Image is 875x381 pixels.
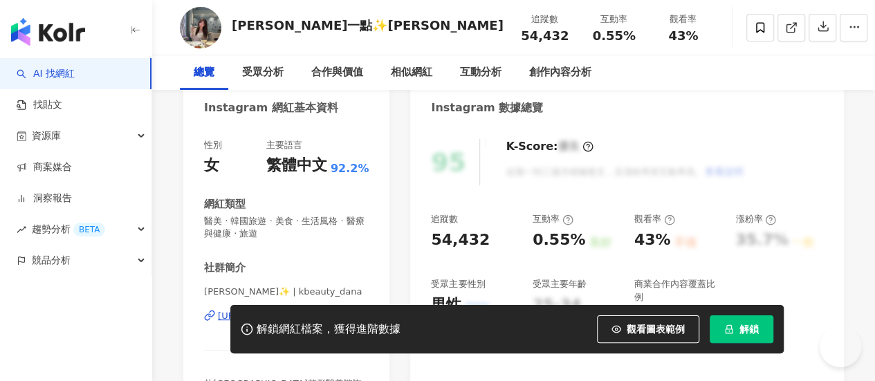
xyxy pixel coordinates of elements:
[17,192,72,205] a: 洞察報告
[32,245,71,276] span: 競品分析
[634,278,722,303] div: 商業合作內容覆蓋比例
[627,324,685,335] span: 觀看圖表範例
[266,155,327,176] div: 繁體中文
[17,67,75,81] a: searchAI 找網紅
[17,98,62,112] a: 找貼文
[634,213,675,225] div: 觀看率
[588,12,641,26] div: 互動率
[735,213,776,225] div: 漲粉率
[597,315,699,343] button: 觀看圖表範例
[242,64,284,81] div: 受眾分析
[724,324,734,334] span: lock
[257,322,400,337] div: 解鎖網紅檔案，獲得進階數據
[204,139,222,151] div: 性別
[204,261,246,275] div: 社群簡介
[180,7,221,48] img: KOL Avatar
[634,230,671,251] div: 43%
[431,278,485,290] div: 受眾主要性別
[710,315,773,343] button: 解鎖
[533,213,573,225] div: 互動率
[32,214,105,245] span: 趨勢分析
[431,100,543,115] div: Instagram 數據總覽
[506,139,593,154] div: K-Score :
[533,230,585,251] div: 0.55%
[529,64,591,81] div: 創作內容分析
[521,28,569,43] span: 54,432
[17,160,72,174] a: 商案媒合
[266,139,302,151] div: 主要語言
[668,29,698,43] span: 43%
[431,295,461,316] div: 男性
[17,225,26,234] span: rise
[32,120,61,151] span: 資源庫
[391,64,432,81] div: 相似網紅
[431,230,490,251] div: 54,432
[204,100,338,115] div: Instagram 網紅基本資料
[592,29,635,43] span: 0.55%
[11,18,85,46] img: logo
[232,17,504,34] div: [PERSON_NAME]一點✨[PERSON_NAME]
[204,286,369,298] span: [PERSON_NAME]✨ | kbeauty_dana
[533,278,587,290] div: 受眾主要年齡
[311,64,363,81] div: 合作與價值
[739,324,759,335] span: 解鎖
[431,213,458,225] div: 追蹤數
[73,223,105,236] div: BETA
[460,64,501,81] div: 互動分析
[519,12,571,26] div: 追蹤數
[657,12,710,26] div: 觀看率
[204,215,369,240] span: 醫美 · 韓國旅遊 · 美食 · 生活風格 · 醫療與健康 · 旅遊
[331,161,369,176] span: 92.2%
[204,197,246,212] div: 網紅類型
[194,64,214,81] div: 總覽
[204,155,219,176] div: 女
